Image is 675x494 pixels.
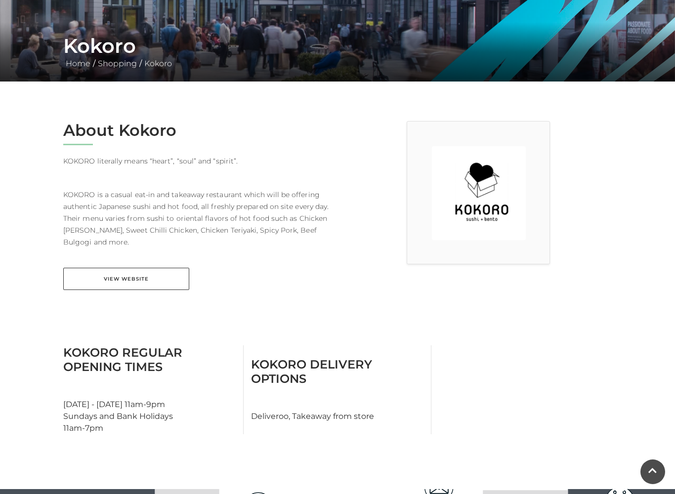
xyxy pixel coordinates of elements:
[63,155,330,167] p: KOKORO literally means “heart”, “soul” and “spirit”.
[63,345,236,374] h3: Kokoro Regular Opening Times
[251,357,423,386] h3: Kokoro Delivery Options
[63,121,330,140] h2: About Kokoro
[142,59,174,68] a: Kokoro
[63,268,189,290] a: View Website
[63,59,93,68] a: Home
[56,34,619,70] div: / /
[244,345,431,434] div: Deliveroo, Takeaway from store
[63,34,612,58] h1: Kokoro
[63,177,330,248] p: KOKORO is a casual eat-in and takeaway restaurant which will be offering authentic Japanese sushi...
[56,345,244,434] div: [DATE] - [DATE] 11am-9pm Sundays and Bank Holidays 11am-7pm
[95,59,139,68] a: Shopping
